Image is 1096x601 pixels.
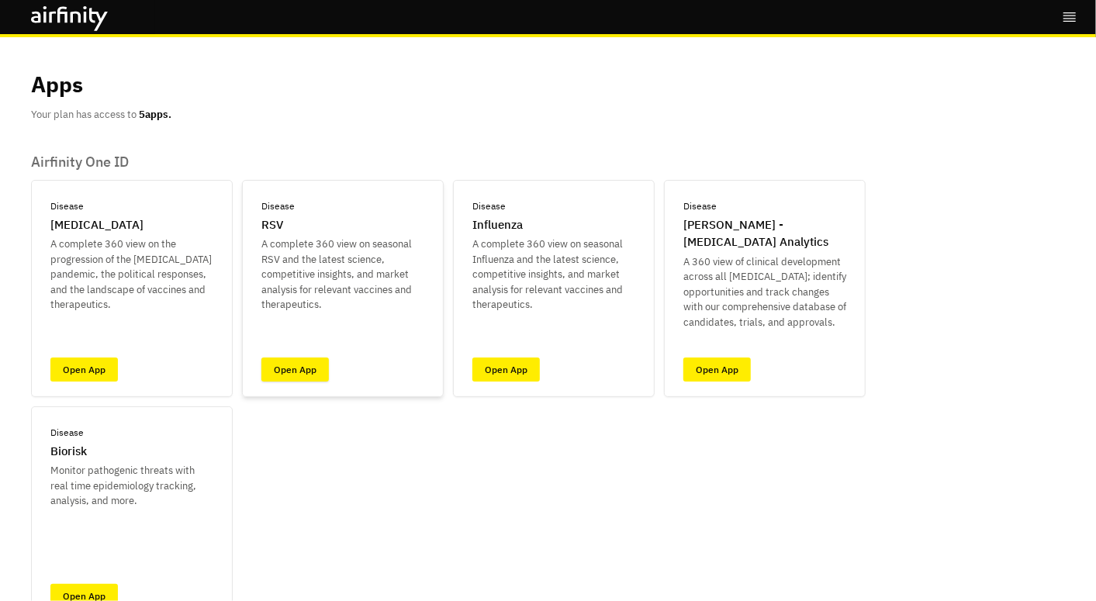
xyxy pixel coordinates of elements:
[683,216,846,251] p: [PERSON_NAME] - [MEDICAL_DATA] Analytics
[50,443,87,461] p: Biorisk
[472,357,540,382] a: Open App
[472,199,506,213] p: Disease
[261,199,295,213] p: Disease
[472,237,635,313] p: A complete 360 view on seasonal Influenza and the latest science, competitive insights, and marke...
[683,357,751,382] a: Open App
[683,199,717,213] p: Disease
[261,216,283,234] p: RSV
[50,463,213,509] p: Monitor pathogenic threats with real time epidemiology tracking, analysis, and more.
[50,426,84,440] p: Disease
[139,108,171,121] b: 5 apps.
[31,107,171,123] p: Your plan has access to
[50,216,143,234] p: [MEDICAL_DATA]
[472,216,523,234] p: Influenza
[50,237,213,313] p: A complete 360 view on the progression of the [MEDICAL_DATA] pandemic, the political responses, a...
[31,154,1065,171] p: Airfinity One ID
[261,357,329,382] a: Open App
[50,199,84,213] p: Disease
[31,68,83,101] p: Apps
[50,357,118,382] a: Open App
[261,237,424,313] p: A complete 360 view on seasonal RSV and the latest science, competitive insights, and market anal...
[683,254,846,330] p: A 360 view of clinical development across all [MEDICAL_DATA]; identify opportunities and track ch...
